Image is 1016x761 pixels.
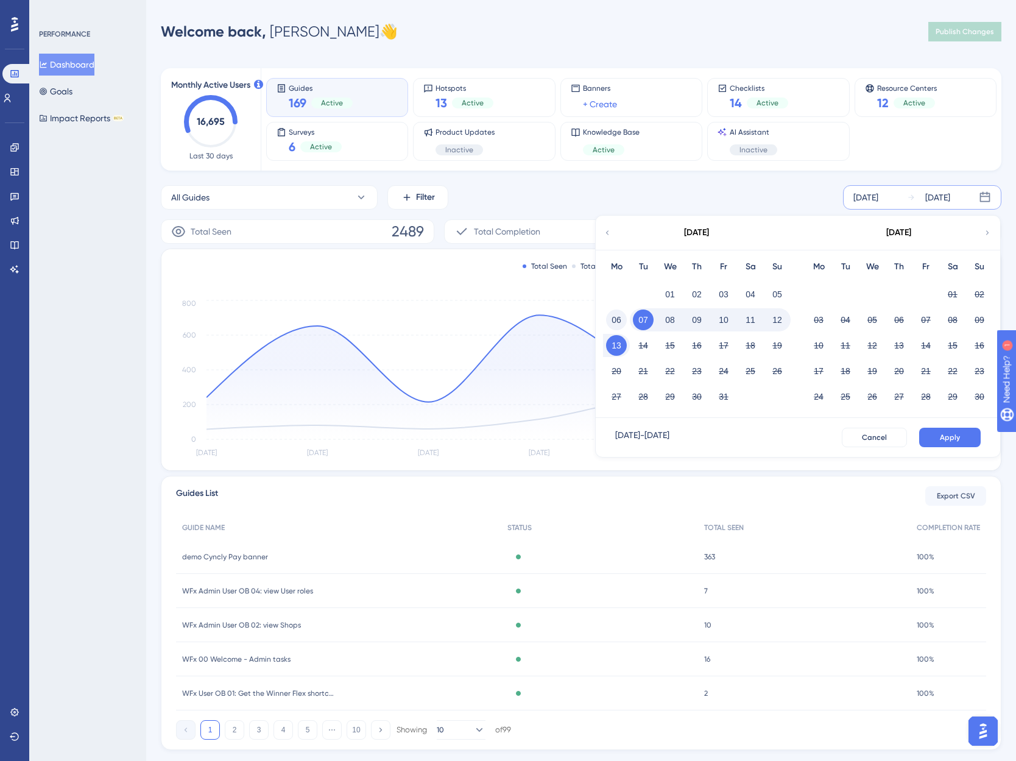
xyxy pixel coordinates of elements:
button: 15 [660,335,680,356]
span: TOTAL SEEN [704,523,744,533]
span: demo Cyncly Pay banner [182,552,268,562]
span: Total Completion [474,224,540,239]
span: Filter [416,190,435,205]
div: Total Completion [572,261,640,271]
span: Banners [583,83,617,93]
tspan: 400 [182,366,196,374]
tspan: 0 [191,435,196,444]
button: 16 [969,335,990,356]
span: 7 [704,586,708,596]
text: 16,695 [197,116,225,127]
span: Last 30 days [189,151,233,161]
button: 17 [808,361,829,381]
button: 12 [767,310,788,330]
button: All Guides [161,185,378,210]
span: Need Help? [29,3,76,18]
tspan: [DATE] [196,448,217,457]
button: 13 [889,335,909,356]
button: 12 [862,335,883,356]
span: Inactive [739,145,767,155]
button: 23 [969,361,990,381]
span: Publish Changes [936,27,994,37]
div: Su [966,260,993,274]
div: We [657,260,683,274]
button: 30 [686,386,707,407]
span: 100% [917,586,934,596]
span: 10 [704,620,711,630]
button: 29 [942,386,963,407]
span: 169 [289,94,306,111]
div: [DATE] [925,190,950,205]
button: 18 [835,361,856,381]
button: 10 [437,720,485,740]
span: Checklists [730,83,788,92]
button: 11 [835,335,856,356]
button: 27 [889,386,909,407]
div: Mo [603,260,630,274]
span: Resource Centers [877,83,937,92]
button: ⋯ [322,720,342,740]
button: 19 [767,335,788,356]
span: Inactive [445,145,473,155]
button: Dashboard [39,54,94,76]
button: 23 [686,361,707,381]
div: [PERSON_NAME] 👋 [161,22,398,41]
button: 15 [942,335,963,356]
button: 07 [633,310,654,330]
span: Welcome back, [161,23,266,40]
span: 13 [436,94,447,111]
button: 06 [606,310,627,330]
tspan: [DATE] [307,448,328,457]
tspan: [DATE] [418,448,439,457]
button: 04 [740,284,761,305]
div: 1 [85,6,88,16]
button: 3 [249,720,269,740]
button: 31 [713,386,734,407]
button: 17 [713,335,734,356]
button: 25 [835,386,856,407]
span: WFx Admin User OB 02: view Shops [182,620,301,630]
button: 01 [660,284,680,305]
div: Th [886,260,912,274]
span: 2 [704,688,708,698]
div: PERFORMANCE [39,29,90,39]
span: Cancel [862,433,887,442]
span: Monthly Active Users [171,78,250,93]
div: Tu [630,260,657,274]
button: 14 [633,335,654,356]
span: Active [462,98,484,108]
div: [DATE] - [DATE] [615,428,669,447]
div: Sa [737,260,764,274]
button: 24 [808,386,829,407]
a: + Create [583,97,617,111]
span: GUIDE NAME [182,523,225,533]
button: 10 [713,310,734,330]
div: Showing [397,724,427,735]
div: Tu [832,260,859,274]
button: 25 [740,361,761,381]
button: 06 [889,310,909,330]
button: 09 [969,310,990,330]
span: Surveys [289,127,342,136]
button: Goals [39,80,72,102]
button: 05 [862,310,883,330]
button: 02 [686,284,707,305]
button: 03 [808,310,829,330]
button: 28 [915,386,936,407]
button: 14 [915,335,936,356]
div: Mo [805,260,832,274]
span: Active [757,98,778,108]
button: 30 [969,386,990,407]
span: Hotspots [436,83,493,92]
div: Fr [912,260,939,274]
span: Product Updates [436,127,495,137]
button: Publish Changes [928,22,1001,41]
button: 26 [767,361,788,381]
span: 10 [437,725,444,735]
button: 20 [889,361,909,381]
span: COMPLETION RATE [917,523,980,533]
tspan: 800 [182,299,196,308]
span: WFx 00 Welcome - Admin tasks [182,654,291,664]
button: 02 [969,284,990,305]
